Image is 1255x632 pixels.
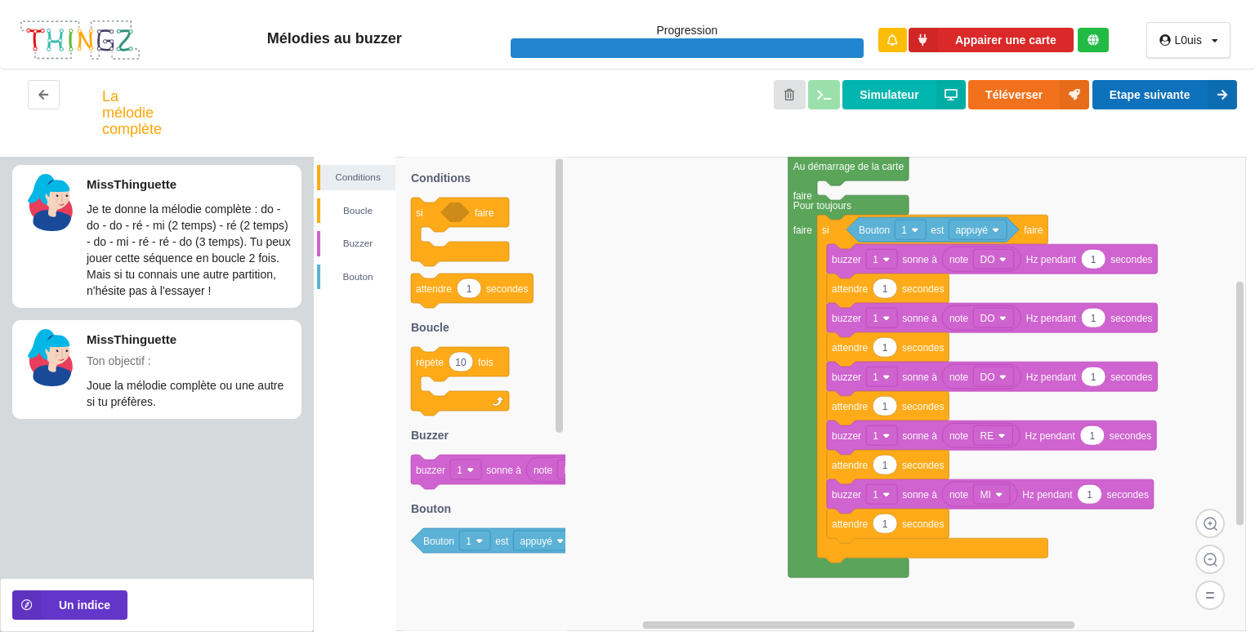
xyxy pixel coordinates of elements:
text: faire [793,190,813,202]
button: Etape suivante [1092,80,1237,109]
text: 1 [873,430,878,442]
text: secondes [902,283,944,295]
text: secondes [902,519,944,530]
div: Mélodies au buzzer [159,29,511,48]
text: secondes [902,342,944,354]
text: buzzer [832,489,861,501]
text: sonne à [486,465,521,476]
text: 1 [1091,254,1096,265]
text: appuyé [956,225,989,236]
text: DO [980,372,995,383]
text: sonne à [902,254,937,265]
text: note [949,489,969,501]
text: 1 [1087,489,1092,501]
text: 1 [873,489,878,501]
text: Bouton [859,225,890,236]
text: Hz pendant [1026,372,1077,383]
text: secondes [1110,430,1151,442]
div: Conditions [320,169,395,185]
p: Progression [511,22,864,38]
div: Buzzer [320,235,395,251]
text: Boucle [411,321,449,334]
text: secondes [1110,254,1152,265]
p: Ton objectif : [87,353,293,369]
text: attendre [416,283,452,295]
text: buzzer [832,254,861,265]
button: Simulateur [842,80,965,109]
text: sonne à [902,372,937,383]
text: sonne à [902,313,937,324]
text: Hz pendant [1026,254,1077,265]
text: DO [980,254,995,265]
text: note [534,465,553,476]
text: sonne à [902,489,937,501]
text: 10 [455,357,467,368]
text: buzzer [416,465,445,476]
text: 1 [901,225,907,236]
text: attendre [832,519,868,530]
text: Pour toujours [793,200,851,211]
text: 1 [882,342,888,354]
text: secondes [1110,372,1152,383]
text: buzzer [832,313,861,324]
text: 1 [882,460,888,471]
text: RE [980,430,994,442]
text: secondes [902,460,944,471]
text: Bouton [411,502,451,515]
text: note [949,254,969,265]
button: Annuler les modifications et revenir au début de l'étape [774,80,806,109]
text: faire [793,225,813,236]
text: 1 [467,283,472,295]
text: DO [980,313,995,324]
div: La mélodie complète [102,88,162,137]
text: secondes [1110,313,1152,324]
button: Un indice [12,590,127,620]
p: MissThinguette [87,331,293,348]
text: secondes [1107,489,1149,501]
text: sonne à [902,430,937,442]
button: Téléverser [968,80,1089,109]
text: 1 [466,536,471,547]
p: MissThinguette [87,176,293,193]
text: 1 [873,254,878,265]
text: MI [980,489,991,501]
text: 1 [873,372,878,383]
text: secondes [902,401,944,412]
p: Joue la mélodie complète ou une autre si tu préfères. [87,377,293,410]
text: 1 [873,313,878,324]
text: Hz pendant [1026,313,1077,324]
text: est [931,225,945,236]
div: L0uis [1175,34,1202,46]
text: buzzer [832,372,861,383]
text: est [495,536,509,547]
text: note [949,313,969,324]
text: Conditions [411,171,471,185]
text: faire [1024,225,1043,236]
text: 1 [457,465,462,476]
text: note [949,430,969,442]
text: 1 [882,519,888,530]
text: 1 [1090,430,1096,442]
text: Bouton [423,536,454,547]
text: buzzer [832,430,861,442]
text: Au démarrage de la carte [793,161,904,172]
text: si [822,225,829,236]
text: attendre [832,460,868,471]
img: thingz_logo.png [19,19,141,62]
p: Je te donne la mélodie complète : do - do - do - ré - mi (2 temps) - ré (2 temps) - do - mi - ré ... [87,201,293,299]
button: Appairer une carte [909,28,1074,53]
text: note [949,372,969,383]
text: attendre [832,342,868,354]
text: appuyé [520,536,552,547]
text: attendre [832,283,868,295]
text: secondes [486,283,528,295]
text: Buzzer [411,429,449,442]
text: Hz pendant [1022,489,1073,501]
text: 1 [1091,313,1096,324]
text: Hz pendant [1025,430,1075,442]
text: 1 [882,401,888,412]
text: répète [416,357,444,368]
text: 1 [1091,372,1096,383]
div: Tu es connecté au serveur de création de Thingz [1078,28,1108,52]
div: Boucle [320,203,395,219]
